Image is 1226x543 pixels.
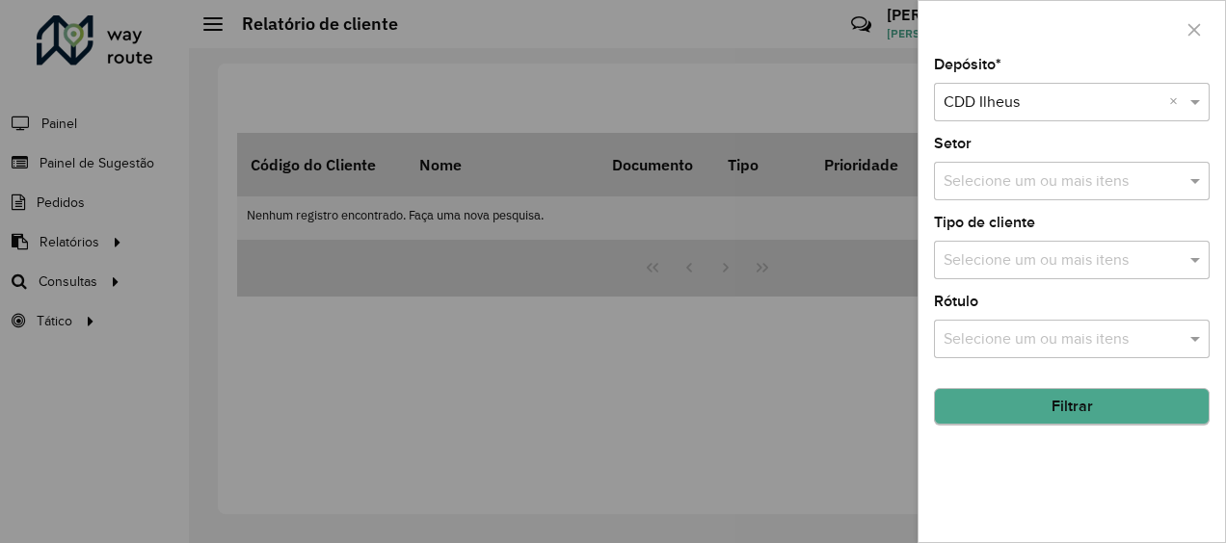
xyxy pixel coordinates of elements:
[934,53,1001,76] label: Depósito
[934,132,972,155] label: Setor
[934,211,1035,234] label: Tipo de cliente
[934,290,978,313] label: Rótulo
[1169,90,1186,114] span: Clear all
[934,388,1210,425] button: Filtrar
